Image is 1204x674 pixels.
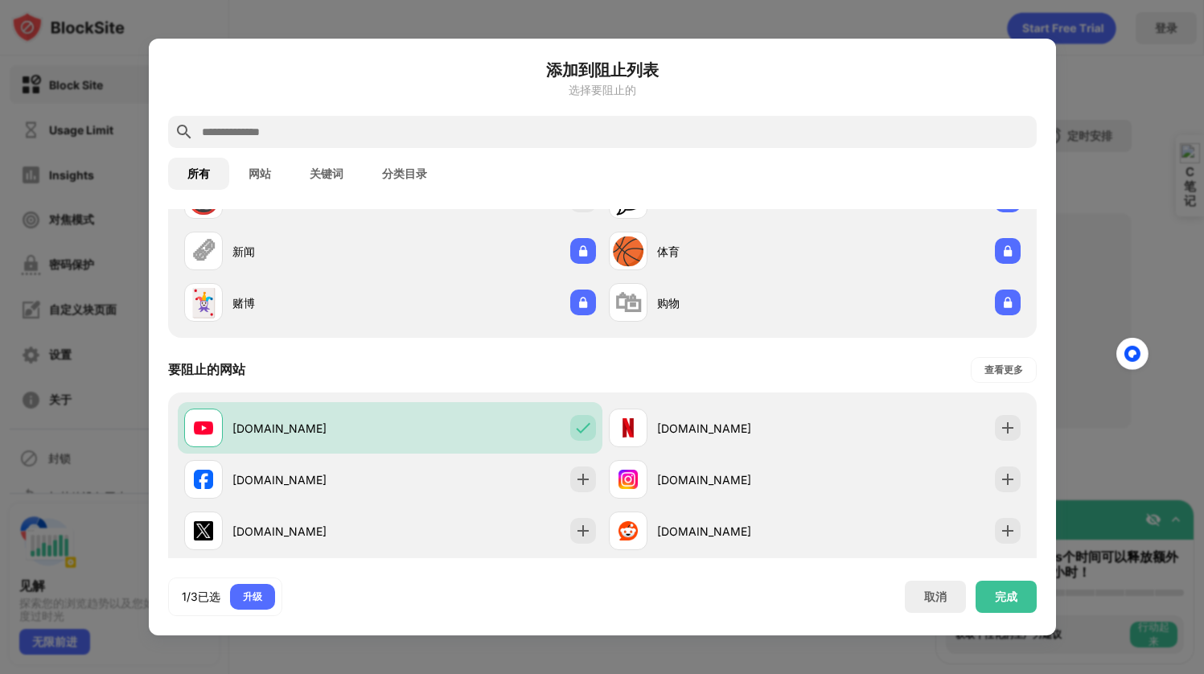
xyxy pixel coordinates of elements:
[290,158,363,190] button: 关键词
[611,235,645,268] div: 🏀
[168,361,245,379] div: 要阻止的网站
[168,58,1037,82] h6: 添加到阻止列表
[168,158,229,190] button: 所有
[618,470,638,489] img: favicons
[618,418,638,438] img: favicons
[657,523,815,540] div: [DOMAIN_NAME]
[182,589,220,605] div: 1/3已选
[194,418,213,438] img: favicons
[243,589,262,605] div: 升级
[190,235,217,268] div: 🗞
[657,420,815,437] div: [DOMAIN_NAME]
[657,294,815,311] div: 购物
[363,158,446,190] button: 分类目录
[618,521,638,540] img: favicons
[924,590,947,605] div: 取消
[232,420,390,437] div: [DOMAIN_NAME]
[168,84,1037,97] div: 选择要阻止的
[194,521,213,540] img: favicons
[187,286,220,319] div: 🃏
[232,294,390,311] div: 赌博
[232,471,390,488] div: [DOMAIN_NAME]
[657,471,815,488] div: [DOMAIN_NAME]
[232,243,390,260] div: 新闻
[194,470,213,489] img: favicons
[657,243,815,260] div: 体育
[984,362,1023,378] div: 查看更多
[175,122,194,142] img: search.svg
[232,523,390,540] div: [DOMAIN_NAME]
[614,286,642,319] div: 🛍
[995,590,1017,603] div: 完成
[229,158,290,190] button: 网站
